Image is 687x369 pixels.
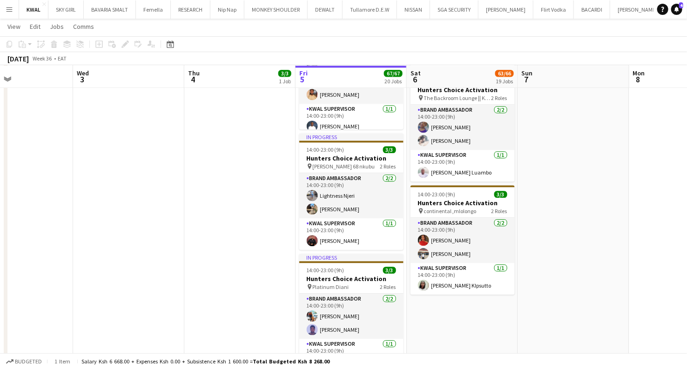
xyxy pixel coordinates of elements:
[7,22,20,31] span: View
[343,0,397,19] button: Tullamore D.E.W
[30,22,40,31] span: Edit
[679,2,683,8] span: 4
[69,20,98,33] a: Comms
[4,20,24,33] a: View
[574,0,610,19] button: BACARDI
[50,22,64,31] span: Jobs
[58,55,67,62] div: EAT
[397,0,430,19] button: NISSAN
[15,358,42,365] span: Budgeted
[671,4,682,15] a: 4
[81,358,330,365] div: Salary Ksh 6 668.00 + Expenses Ksh 0.00 + Subsistence Ksh 1 600.00 =
[84,0,136,19] button: BAVARIA SMALT
[430,0,478,19] button: SGA SECURITY
[51,358,74,365] span: 1 item
[244,0,308,19] button: MONKEY SHOULDER
[7,54,29,63] div: [DATE]
[478,0,533,19] button: [PERSON_NAME]
[136,0,171,19] button: Femella
[253,358,330,365] span: Total Budgeted Ksh 8 268.00
[31,55,54,62] span: Week 36
[46,20,67,33] a: Jobs
[73,22,94,31] span: Comms
[308,0,343,19] button: DEWALT
[48,0,84,19] button: SKY GIRL
[210,0,244,19] button: Nip Nap
[533,0,574,19] button: Flirt Vodka
[26,20,44,33] a: Edit
[171,0,210,19] button: RESEARCH
[5,356,43,367] button: Budgeted
[19,0,48,19] button: KWAL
